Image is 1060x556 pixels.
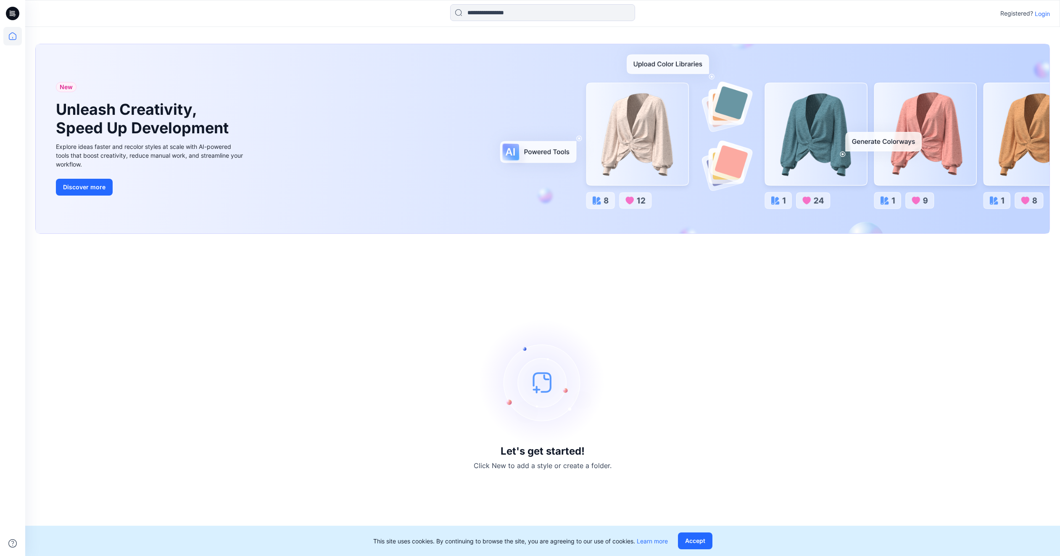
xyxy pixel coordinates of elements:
[56,142,245,169] div: Explore ideas faster and recolor styles at scale with AI-powered tools that boost creativity, red...
[474,461,612,471] p: Click New to add a style or create a folder.
[373,537,668,545] p: This site uses cookies. By continuing to browse the site, you are agreeing to our use of cookies.
[637,537,668,545] a: Learn more
[678,532,712,549] button: Accept
[501,445,585,457] h3: Let's get started!
[56,101,232,137] h1: Unleash Creativity, Speed Up Development
[56,179,245,196] a: Discover more
[60,82,73,92] span: New
[1000,8,1033,19] p: Registered?
[1035,9,1050,18] p: Login
[56,179,113,196] button: Discover more
[480,319,606,445] img: empty-state-image.svg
